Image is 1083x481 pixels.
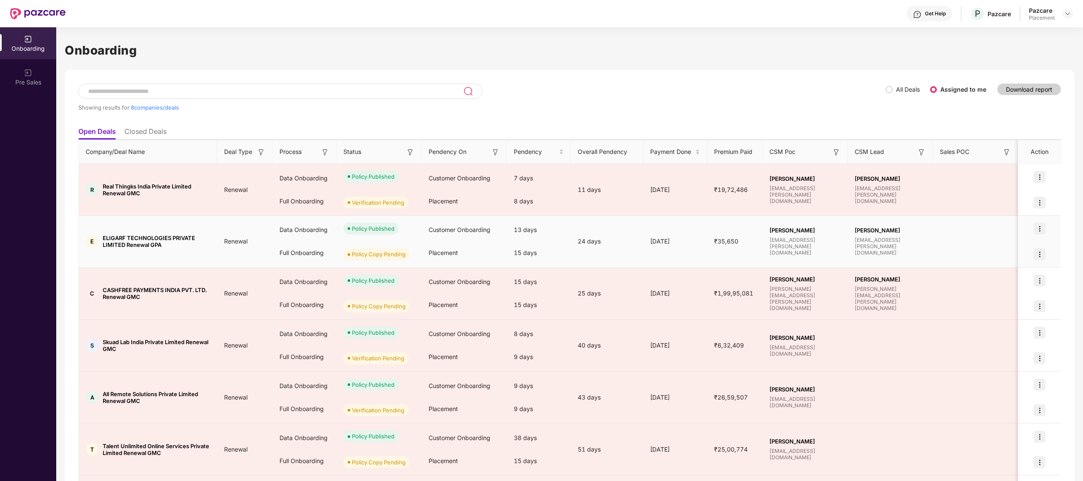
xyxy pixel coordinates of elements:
[273,374,337,397] div: Data Onboarding
[429,226,490,233] span: Customer Onboarding
[643,289,707,298] div: [DATE]
[429,457,458,464] span: Placement
[988,10,1011,18] div: Pazcare
[571,140,643,164] th: Overall Pendency
[507,293,571,316] div: 15 days
[429,434,490,441] span: Customer Onboarding
[352,224,395,233] div: Policy Published
[273,449,337,472] div: Full Onboarding
[1034,456,1046,468] img: icon
[707,140,763,164] th: Premium Paid
[1034,352,1046,364] img: icon
[507,322,571,345] div: 8 days
[273,322,337,345] div: Data Onboarding
[707,186,755,193] span: ₹19,72,486
[103,287,210,300] span: CASHFREE PAYMENTS INDIA PVT. LTD. Renewal GMC
[103,443,210,456] span: Talent Unlimited Online Services Private Limited Renewal GMC
[103,183,210,197] span: Real Thingks India Private Limited Renewal GMC
[507,345,571,368] div: 9 days
[491,148,500,156] img: svg+xml;base64,PHN2ZyB3aWR0aD0iMTYiIGhlaWdodD0iMTYiIHZpZXdCb3g9IjAgMCAxNiAxNiIgZmlsbD0ibm9uZSIgeG...
[352,302,406,310] div: Policy Copy Pending
[86,391,98,404] div: A
[507,374,571,397] div: 9 days
[217,394,254,401] span: Renewal
[643,393,707,402] div: [DATE]
[507,218,571,241] div: 13 days
[643,341,707,350] div: [DATE]
[855,286,926,311] span: [PERSON_NAME][EMAIL_ADDRESS][PERSON_NAME][DOMAIN_NAME]
[507,167,571,190] div: 7 days
[86,443,98,456] div: T
[855,276,926,283] span: [PERSON_NAME]
[1002,148,1011,156] img: svg+xml;base64,PHN2ZyB3aWR0aD0iMTYiIGhlaWdodD0iMTYiIHZpZXdCb3g9IjAgMCAxNiAxNiIgZmlsbD0ibm9uZSIgeG...
[273,218,337,241] div: Data Onboarding
[352,250,406,258] div: Policy Copy Pending
[1034,248,1046,260] img: icon
[273,293,337,316] div: Full Onboarding
[352,354,404,362] div: Verification Pending
[707,290,760,297] span: ₹1,99,95,081
[917,148,926,156] img: svg+xml;base64,PHN2ZyB3aWR0aD0iMTYiIGhlaWdodD0iMTYiIHZpZXdCb3g9IjAgMCAxNiAxNiIgZmlsbD0ibm9uZSIgeG...
[10,8,66,19] img: New Pazcare Logo
[571,289,643,298] div: 25 days
[1018,140,1061,164] th: Action
[103,339,210,352] span: Skuad Lab India Private Limited Renewal GMC
[352,328,395,337] div: Policy Published
[65,41,1074,60] h1: Onboarding
[273,270,337,293] div: Data Onboarding
[217,342,254,349] span: Renewal
[769,448,841,461] span: [EMAIL_ADDRESS][DOMAIN_NAME]
[769,334,841,341] span: [PERSON_NAME]
[643,237,707,246] div: [DATE]
[769,276,841,283] span: [PERSON_NAME]
[769,175,841,182] span: [PERSON_NAME]
[78,127,116,139] li: Open Deals
[321,148,329,156] img: svg+xml;base64,PHN2ZyB3aWR0aD0iMTYiIGhlaWdodD0iMTYiIHZpZXdCb3g9IjAgMCAxNiAxNiIgZmlsbD0ibm9uZSIgeG...
[463,86,473,96] img: svg+xml;base64,PHN2ZyB3aWR0aD0iMjQiIGhlaWdodD0iMjUiIHZpZXdCb3g9IjAgMCAyNCAyNSIgZmlsbD0ibm9uZSIgeG...
[429,197,458,205] span: Placement
[975,9,980,19] span: P
[131,104,179,111] span: 8 companies/deals
[429,330,490,337] span: Customer Onboarding
[1034,404,1046,416] img: icon
[571,445,643,454] div: 51 days
[217,186,254,193] span: Renewal
[769,438,841,445] span: [PERSON_NAME]
[769,396,841,409] span: [EMAIL_ADDRESS][DOMAIN_NAME]
[273,190,337,213] div: Full Onboarding
[429,301,458,308] span: Placement
[769,386,841,393] span: [PERSON_NAME]
[855,175,926,182] span: [PERSON_NAME]
[273,345,337,368] div: Full Onboarding
[352,432,395,440] div: Policy Published
[643,445,707,454] div: [DATE]
[1034,300,1046,312] img: icon
[86,183,98,196] div: R
[1034,327,1046,339] img: icon
[571,237,643,246] div: 24 days
[429,382,490,389] span: Customer Onboarding
[79,140,217,164] th: Company/Deal Name
[769,344,841,357] span: [EMAIL_ADDRESS][DOMAIN_NAME]
[352,198,404,207] div: Verification Pending
[832,148,841,156] img: svg+xml;base64,PHN2ZyB3aWR0aD0iMTYiIGhlaWdodD0iMTYiIHZpZXdCb3g9IjAgMCAxNiAxNiIgZmlsbD0ibm9uZSIgeG...
[855,147,884,156] span: CSM Lead
[429,353,458,360] span: Placement
[1034,379,1046,391] img: icon
[571,341,643,350] div: 40 days
[707,238,745,245] span: ₹35,650
[507,449,571,472] div: 15 days
[1064,10,1071,17] img: svg+xml;base64,PHN2ZyBpZD0iRHJvcGRvd24tMzJ4MzIiIHhtbG5zPSJodHRwOi8vd3d3LnczLm9yZy8yMDAwL3N2ZyIgd2...
[855,227,926,234] span: [PERSON_NAME]
[86,235,98,248] div: E
[1029,6,1055,14] div: Pazcare
[650,147,694,156] span: Payment Done
[643,140,707,164] th: Payment Done
[343,147,361,156] span: Status
[507,397,571,420] div: 9 days
[769,237,841,256] span: [EMAIL_ADDRESS][PERSON_NAME][DOMAIN_NAME]
[273,426,337,449] div: Data Onboarding
[217,446,254,453] span: Renewal
[273,167,337,190] div: Data Onboarding
[279,147,302,156] span: Process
